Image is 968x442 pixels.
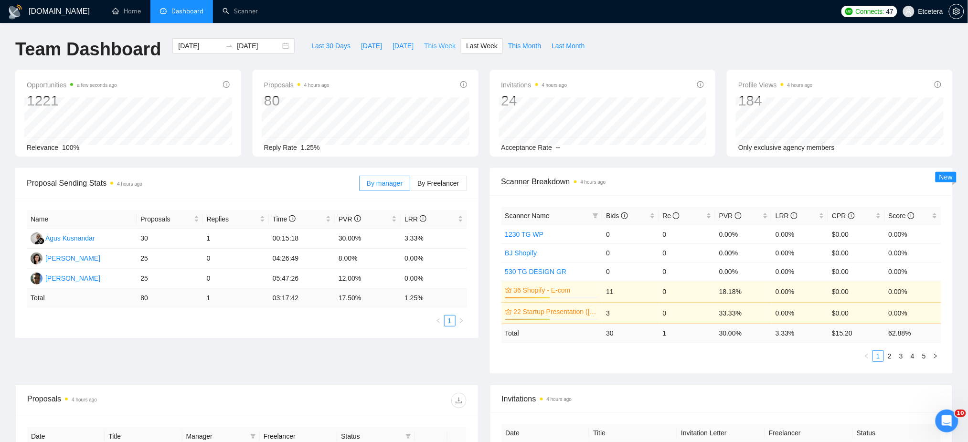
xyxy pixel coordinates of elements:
[861,350,872,362] li: Previous Page
[171,7,203,15] span: Dashboard
[885,243,941,262] td: 0.00%
[456,315,467,326] button: right
[955,410,966,417] span: 10
[828,262,884,281] td: $0.00
[861,350,872,362] button: left
[772,262,828,281] td: 0.00%
[885,281,941,302] td: 0.00%
[772,225,828,243] td: 0.00%
[264,79,330,91] span: Proposals
[335,289,401,307] td: 17.50 %
[772,243,828,262] td: 0.00%
[856,6,884,17] span: Connects:
[659,302,715,324] td: 0
[659,262,715,281] td: 0
[884,350,895,362] li: 2
[828,302,884,324] td: $0.00
[864,353,870,359] span: left
[663,212,680,220] span: Re
[404,215,426,223] span: LRR
[452,397,466,404] span: download
[715,262,772,281] td: 0.00%
[433,315,444,326] li: Previous Page
[31,234,95,242] a: AKAgus Kusnandar
[503,38,546,53] button: This Month
[225,42,233,50] span: to
[31,254,100,262] a: TT[PERSON_NAME]
[203,249,269,269] td: 0
[420,215,426,222] span: info-circle
[269,269,335,289] td: 05:47:26
[269,249,335,269] td: 04:26:49
[848,212,855,219] span: info-circle
[77,83,117,88] time: a few seconds ago
[905,8,912,15] span: user
[304,83,330,88] time: 4 hours ago
[501,176,942,188] span: Scanner Breakdown
[828,243,884,262] td: $0.00
[715,243,772,262] td: 0.00%
[27,210,137,229] th: Name
[203,229,269,249] td: 1
[949,8,964,15] span: setting
[225,42,233,50] span: swap-right
[223,7,258,15] a: searchScanner
[606,212,628,220] span: Bids
[401,229,467,249] td: 3.33%
[354,215,361,222] span: info-circle
[8,4,23,20] img: logo
[505,212,550,220] span: Scanner Name
[673,212,680,219] span: info-circle
[939,173,953,181] span: New
[335,269,401,289] td: 12.00%
[335,249,401,269] td: 8.00%
[581,179,606,185] time: 4 hours ago
[872,350,884,362] li: 1
[186,431,246,442] span: Manager
[273,215,296,223] span: Time
[458,318,464,324] span: right
[602,281,659,302] td: 11
[160,8,167,14] span: dashboard
[919,351,929,361] a: 5
[935,81,941,88] span: info-circle
[873,351,883,361] a: 1
[505,287,512,294] span: crown
[27,79,117,91] span: Opportunities
[930,350,941,362] li: Next Page
[27,92,117,110] div: 1221
[117,181,142,187] time: 4 hours ago
[907,350,918,362] li: 4
[546,38,590,53] button: Last Month
[356,38,387,53] button: [DATE]
[832,212,854,220] span: CPR
[45,253,100,263] div: [PERSON_NAME]
[602,302,659,324] td: 3
[424,41,456,51] span: This Week
[828,281,884,302] td: $0.00
[444,315,456,326] li: 1
[31,253,43,264] img: TT
[466,41,498,51] span: Last Week
[419,38,461,53] button: This Week
[250,433,256,439] span: filter
[787,83,813,88] time: 4 hours ago
[433,315,444,326] button: left
[301,144,320,151] span: 1.25%
[137,289,202,307] td: 80
[387,38,419,53] button: [DATE]
[207,214,258,224] span: Replies
[505,249,537,257] a: BJ Shopify
[505,231,544,238] a: 1230 TG WP
[772,302,828,324] td: 0.00%
[367,179,403,187] span: By manager
[885,262,941,281] td: 0.00%
[659,243,715,262] td: 0
[237,41,280,51] input: End date
[502,393,941,405] span: Invitations
[393,41,414,51] span: [DATE]
[845,8,853,15] img: upwork-logo.png
[269,289,335,307] td: 03:17:42
[738,144,835,151] span: Only exclusive agency members
[907,351,918,361] a: 4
